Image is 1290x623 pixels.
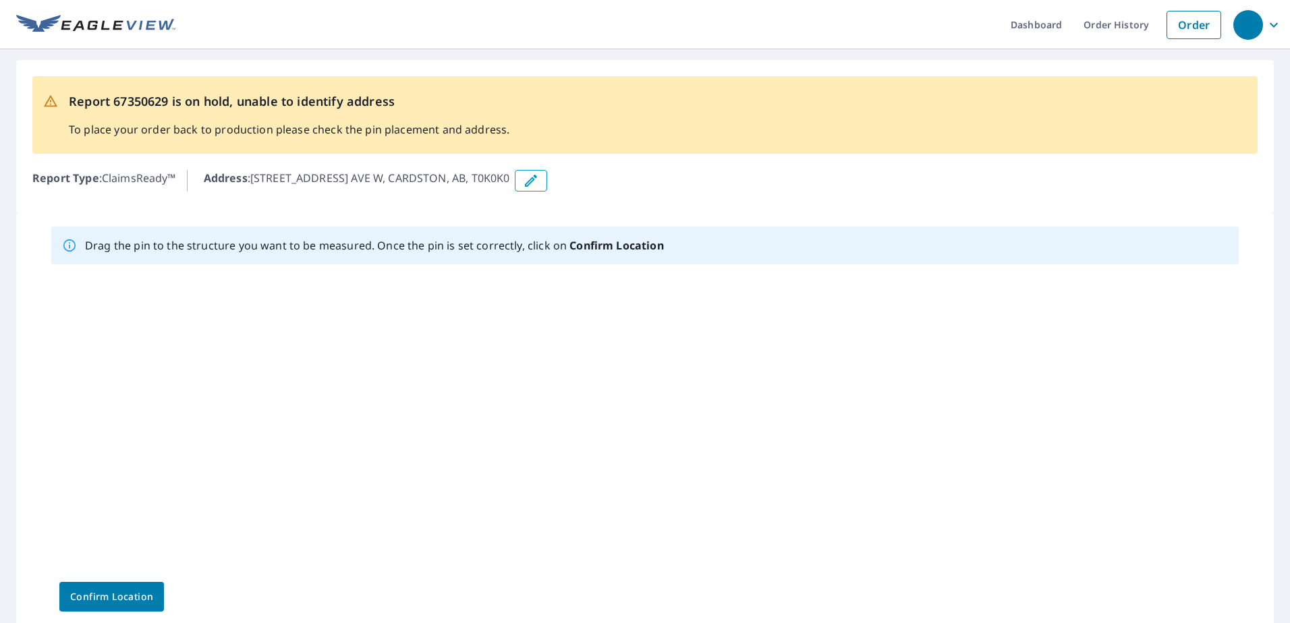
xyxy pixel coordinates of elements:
[59,582,164,612] button: Confirm Location
[70,589,153,605] span: Confirm Location
[1167,11,1221,39] a: Order
[204,170,510,191] p: : [STREET_ADDRESS] AVE W, CARDSTON, AB, T0K0K0
[204,171,248,185] b: Address
[69,92,509,111] p: Report 67350629 is on hold, unable to identify address
[32,171,99,185] b: Report Type
[85,237,664,254] p: Drag the pin to the structure you want to be measured. Once the pin is set correctly, click on
[16,15,175,35] img: EV Logo
[569,238,663,253] b: Confirm Location
[32,170,176,191] p: : ClaimsReady™
[69,121,509,138] p: To place your order back to production please check the pin placement and address.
